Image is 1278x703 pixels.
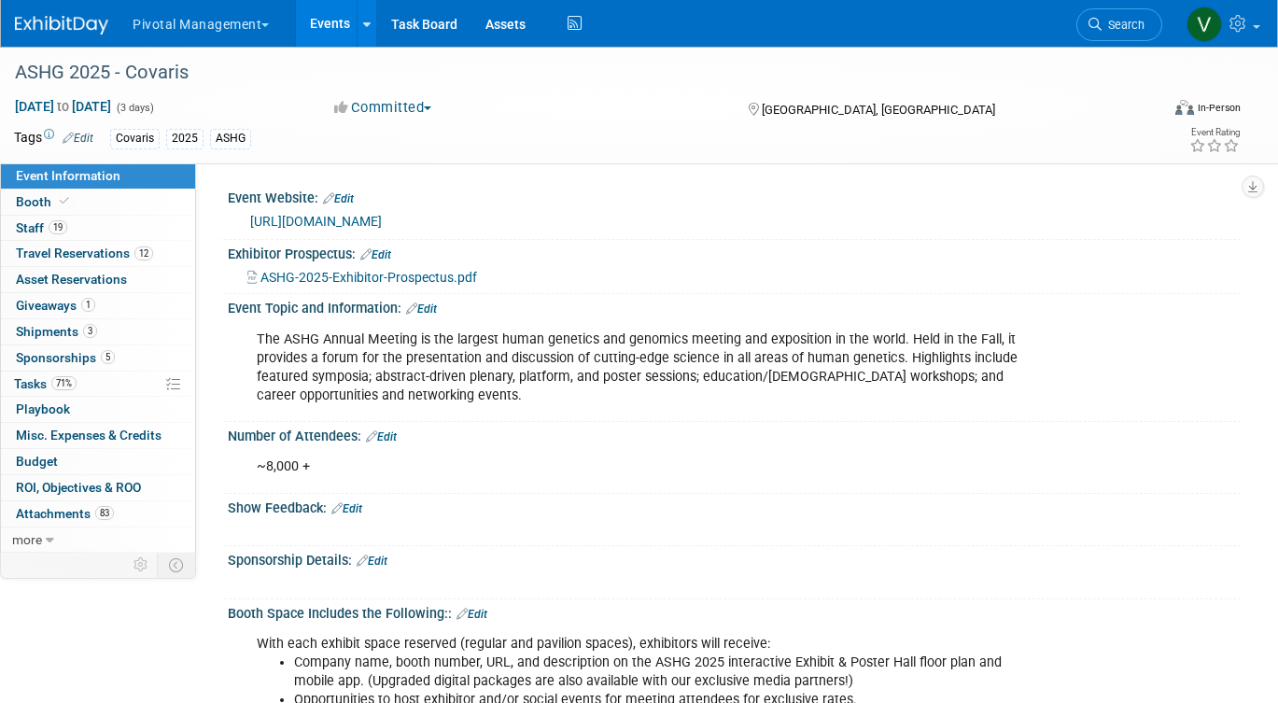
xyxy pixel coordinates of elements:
div: Booth Space Includes the Following:: [228,599,1241,624]
span: Travel Reservations [16,246,153,260]
a: [URL][DOMAIN_NAME] [250,214,382,229]
span: Playbook [16,401,70,416]
span: Sponsorships [16,350,115,365]
a: ROI, Objectives & ROO [1,475,195,500]
span: Shipments [16,324,97,339]
a: Playbook [1,397,195,422]
a: Attachments83 [1,501,195,527]
a: Edit [63,132,93,145]
span: 1 [81,298,95,312]
img: Valerie Weld [1187,7,1222,42]
span: 3 [83,324,97,338]
span: Attachments [16,506,114,521]
div: ASHG [210,129,251,148]
div: Number of Attendees: [228,422,1241,446]
span: Staff [16,220,67,235]
a: Budget [1,449,195,474]
span: [GEOGRAPHIC_DATA], [GEOGRAPHIC_DATA] [762,103,995,117]
a: Asset Reservations [1,267,195,292]
span: Misc. Expenses & Credits [16,428,162,443]
a: Search [1076,8,1162,41]
a: Event Information [1,163,195,189]
div: ASHG 2025 - Covaris [8,56,1136,90]
div: Show Feedback: [228,494,1241,518]
a: Edit [323,192,354,205]
a: Misc. Expenses & Credits [1,423,195,448]
span: 12 [134,246,153,260]
div: Event Format [1060,97,1241,125]
span: Giveaways [16,298,95,313]
span: to [54,99,72,114]
a: Staff19 [1,216,195,241]
span: more [12,532,42,547]
a: more [1,527,195,553]
a: Tasks71% [1,372,195,397]
span: ROI, Objectives & ROO [16,480,141,495]
div: Sponsorship Details: [228,546,1241,570]
div: The ASHG Annual Meeting is the largest human genetics and genomics meeting and exposition in the ... [244,321,1044,415]
i: Booth reservation complete [60,196,69,206]
div: Event Website: [228,184,1241,208]
td: Personalize Event Tab Strip [125,553,158,577]
a: Edit [406,302,437,316]
a: ASHG-2025-Exhibitor-Prospectus.pdf [247,270,477,285]
a: Sponsorships5 [1,345,195,371]
a: Giveaways1 [1,293,195,318]
a: Edit [360,248,391,261]
a: Booth [1,190,195,215]
td: Tags [14,128,93,149]
span: Search [1102,18,1145,32]
span: ASHG-2025-Exhibitor-Prospectus.pdf [260,270,477,285]
span: 71% [51,376,77,390]
div: Event Rating [1189,128,1240,137]
div: Covaris [110,129,160,148]
span: Budget [16,454,58,469]
span: (3 days) [115,102,154,114]
a: Shipments3 [1,319,195,344]
span: 83 [95,506,114,520]
div: ~8,000 + [244,448,1044,485]
button: Committed [328,98,439,118]
div: Event Topic and Information: [228,294,1241,318]
a: Edit [331,502,362,515]
div: 2025 [166,129,204,148]
span: Asset Reservations [16,272,127,287]
td: Toggle Event Tabs [158,553,196,577]
span: 19 [49,220,67,234]
div: In-Person [1197,101,1241,115]
span: 5 [101,350,115,364]
li: Company name, booth number, URL, and description on the ASHG 2025 interactive Exhibit & Poster Ha... [294,654,1032,691]
div: Exhibitor Prospectus: [228,240,1241,264]
span: Event Information [16,168,120,183]
span: Tasks [14,376,77,391]
span: [DATE] [DATE] [14,98,112,115]
a: Travel Reservations12 [1,241,195,266]
span: Booth [16,194,73,209]
img: Format-Inperson.png [1175,100,1194,115]
img: ExhibitDay [15,16,108,35]
a: Edit [366,430,397,443]
a: Edit [456,608,487,621]
a: Edit [357,555,387,568]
